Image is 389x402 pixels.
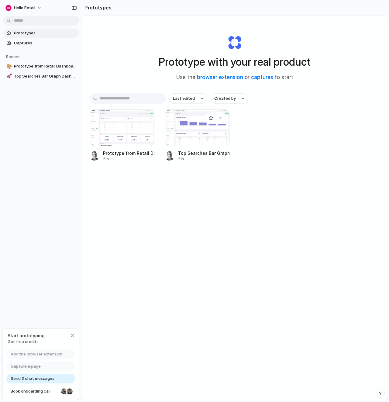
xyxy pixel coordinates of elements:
span: Captures [14,40,77,46]
button: 🚀 [5,73,12,79]
a: Top Searches Bar Graph DashboardTop Searches Bar Graph Dashboard21h [165,109,229,162]
a: 🎨Prototype from Retail Dashboard [3,62,79,71]
h1: Prototype with your real product [159,54,311,70]
div: Nicole Kubica [60,388,68,395]
div: 🎨 [6,63,11,70]
a: Prototype from Retail DashboardPrototype from Retail Dashboard21h [90,109,154,162]
a: Prototypes [3,29,79,38]
span: Hello Retail [14,5,35,11]
h2: Prototypes [82,4,112,11]
span: Book onboarding call [11,388,59,394]
span: Add the browser extension [11,351,63,357]
span: Capture a page [11,363,41,369]
div: Top Searches Bar Graph Dashboard [178,150,229,156]
button: Last edited [169,93,207,104]
div: 21h [178,156,229,162]
div: 🚀 [6,73,11,80]
a: Book onboarding call [6,386,75,396]
span: Prototypes [14,30,77,36]
span: Start prototyping [8,332,45,339]
div: Prototype from Retail Dashboard [103,150,154,156]
div: 21h [103,156,154,162]
a: browser extension [197,74,243,80]
a: 🚀Top Searches Bar Graph Dashboard [3,72,79,81]
span: Top Searches Bar Graph Dashboard [14,73,77,79]
button: Created by [211,93,248,104]
div: Christian Iacullo [66,388,73,395]
span: Send 3 chat messages [11,376,54,382]
a: Captures [3,39,79,48]
span: Recent [6,54,20,59]
a: captures [251,74,273,80]
button: 🎨 [5,63,12,69]
span: Last edited [173,95,195,102]
span: Prototype from Retail Dashboard [14,63,77,69]
span: Get free credits [8,339,45,345]
span: Use the or to start [176,74,293,81]
button: Hello Retail [3,3,45,13]
span: Created by [214,95,236,102]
